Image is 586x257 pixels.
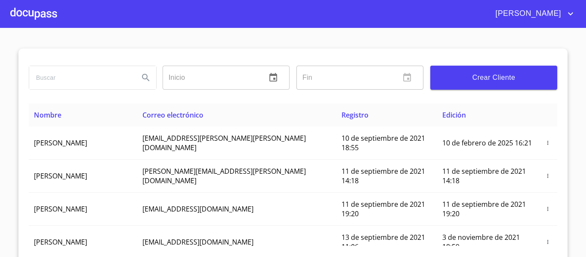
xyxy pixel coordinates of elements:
[142,110,203,120] span: Correo electrónico
[442,110,466,120] span: Edición
[34,204,87,214] span: [PERSON_NAME]
[341,133,425,152] span: 10 de septiembre de 2021 18:55
[341,200,425,218] span: 11 de septiembre de 2021 19:20
[341,166,425,185] span: 11 de septiembre de 2021 14:18
[489,7,576,21] button: account of current user
[489,7,565,21] span: [PERSON_NAME]
[142,133,306,152] span: [EMAIL_ADDRESS][PERSON_NAME][PERSON_NAME][DOMAIN_NAME]
[430,66,557,90] button: Crear Cliente
[437,72,550,84] span: Crear Cliente
[442,138,532,148] span: 10 de febrero de 2025 16:21
[34,171,87,181] span: [PERSON_NAME]
[142,237,254,247] span: [EMAIL_ADDRESS][DOMAIN_NAME]
[341,110,369,120] span: Registro
[34,110,61,120] span: Nombre
[34,138,87,148] span: [PERSON_NAME]
[142,166,306,185] span: [PERSON_NAME][EMAIL_ADDRESS][PERSON_NAME][DOMAIN_NAME]
[34,237,87,247] span: [PERSON_NAME]
[142,204,254,214] span: [EMAIL_ADDRESS][DOMAIN_NAME]
[442,200,526,218] span: 11 de septiembre de 2021 19:20
[341,233,425,251] span: 13 de septiembre de 2021 11:06
[442,233,520,251] span: 3 de noviembre de 2021 18:59
[136,67,156,88] button: Search
[442,166,526,185] span: 11 de septiembre de 2021 14:18
[29,66,132,89] input: search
